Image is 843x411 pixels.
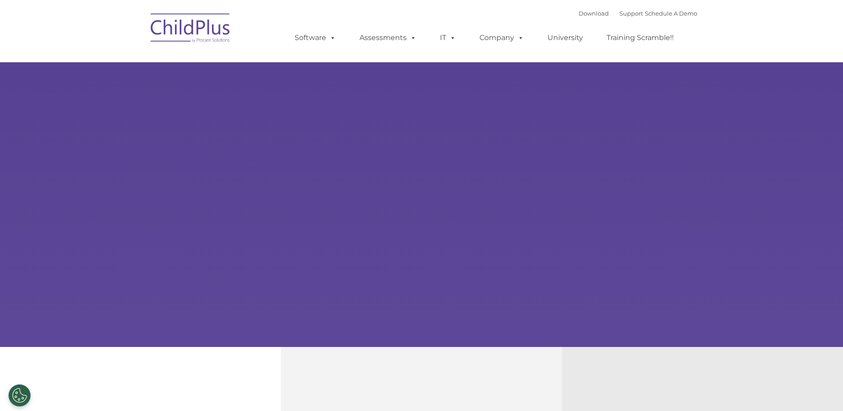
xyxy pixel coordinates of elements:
[579,10,697,17] font: |
[286,29,345,47] a: Software
[351,29,425,47] a: Assessments
[645,10,697,17] a: Schedule A Demo
[431,29,465,47] a: IT
[8,384,31,407] button: Cookies Settings
[471,29,533,47] a: Company
[619,10,643,17] a: Support
[579,10,609,17] a: Download
[146,7,235,52] img: ChildPlus by Procare Solutions
[598,29,683,47] a: Training Scramble!!
[539,29,592,47] a: University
